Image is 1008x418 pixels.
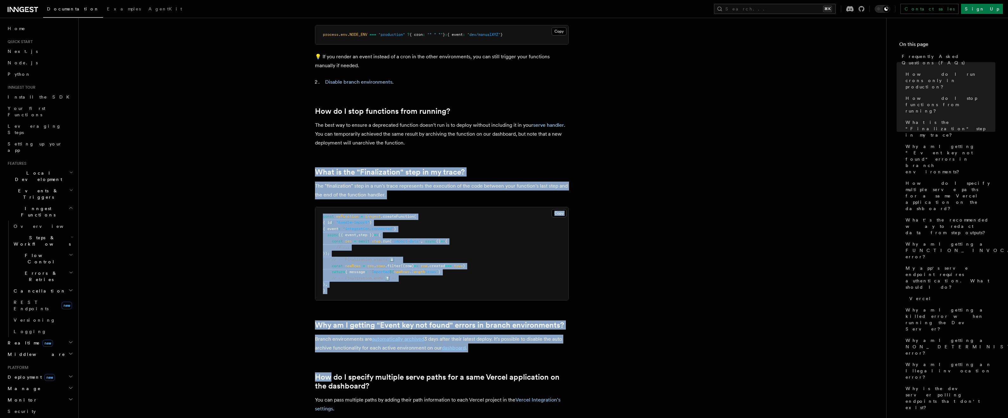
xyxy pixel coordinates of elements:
span: Leveraging Steps [8,124,61,135]
span: ? [407,32,409,37]
span: `Imported [370,270,389,274]
button: Toggle dark mode [875,5,890,13]
span: ) [463,264,465,268]
span: Errors & Retries [11,270,69,283]
a: Python [5,68,75,80]
span: { cron [409,32,423,37]
span: { [445,239,447,243]
span: Next.js [8,49,38,54]
li: . [323,78,569,87]
a: Why am I getting “Event key not found" errors in branch environments? [315,321,564,330]
a: How do I stop functions from running? [903,93,995,117]
a: Overview [11,221,75,232]
p: 💡 If you render an event instead of a cron in the other environments, you can still trigger your ... [315,52,569,70]
span: .created [427,264,445,268]
span: How do I specify multiple serve paths for a same Vercel application on the dashboard? [906,180,995,212]
a: Why am I getting an Illegal invocation error? [903,359,995,383]
span: () [436,239,441,243]
span: true [454,264,463,268]
button: Copy [552,27,566,35]
span: ( [389,239,392,243]
span: "handle-import" [336,220,370,225]
a: Disable branch environments [325,79,392,85]
span: Documentation [47,6,99,11]
span: new [44,374,55,381]
a: Next.js [5,46,75,57]
a: Why am I getting a killed error when running the Dev Server? [903,304,995,335]
span: newRows [345,264,361,268]
span: step [372,239,381,243]
span: : [463,32,465,37]
span: ({ event [338,233,356,237]
span: : [365,270,367,274]
p: You can pass multiple paths by adding their path information to each Vercel project in the . [315,395,569,413]
span: Examples [107,6,141,11]
a: What's the recommended way to redact data from step outputs? [903,214,995,238]
button: Inngest Functions [5,203,75,221]
span: // ... [336,245,350,249]
button: Search...⌘K [714,4,836,14]
span: : [423,32,425,37]
span: new [43,340,53,347]
span: ) [323,288,325,293]
a: Why am I getting a FUNCTION_INVOCATION_TIMEOUT error? [903,238,995,262]
span: } [323,282,325,286]
span: }); [323,251,330,256]
a: How do I specify multiple serve paths for a same Vercel application on the dashboard? [315,373,569,390]
span: Versioning [14,318,56,323]
span: Why am I getting “Event key not found" errors in branch environments? [906,143,995,175]
a: Security [5,406,75,417]
span: Features [5,161,26,166]
span: Home [8,25,25,32]
a: Your first Functions [5,103,75,120]
a: Examples [103,2,145,17]
span: , [421,239,423,243]
span: ((row) [401,264,414,268]
a: Node.js [5,57,75,68]
span: Steps & Workflows [11,235,71,247]
span: ${ [389,270,394,274]
span: . [409,270,412,274]
span: new [62,302,72,309]
span: } [501,32,503,37]
span: newRows [394,270,409,274]
a: Frequently Asked Questions (FAQs) [899,51,995,68]
p: Branch environments are 3 days after their latest deploy. It's possible to disable the auto archi... [315,335,569,352]
button: Flow Control [11,250,75,267]
span: row [421,264,427,268]
span: async [327,233,338,237]
button: Cancellation [11,285,75,297]
span: step }) [358,233,374,237]
span: AgentKit [148,6,182,11]
a: serve handler [533,122,564,128]
button: Realtimenew [5,337,75,349]
div: Inngest Functions [5,221,75,337]
h4: On this page [899,41,995,51]
span: { event [447,32,463,37]
span: . [338,32,341,37]
span: } [394,227,396,231]
span: rows` [427,270,438,274]
a: Logging [11,326,75,337]
span: Vercel [909,295,931,302]
span: Why is the dev server polling endpoints that don't exist? [906,385,995,411]
span: Middleware [5,351,65,357]
button: Deploymentnew [5,371,75,383]
span: Events & Triggers [5,188,69,200]
span: Python [8,72,31,77]
a: Setting up your app [5,138,75,156]
span: Logging [14,329,47,334]
button: Copy [552,209,566,217]
span: process [323,32,338,37]
a: Leveraging Steps [5,120,75,138]
span: // -- Finalization ends ⬆️ -- [332,276,396,280]
span: "integration.connected" [343,227,394,231]
span: === [445,264,452,268]
a: My app's serve endpoint requires authentication. What should I do? [903,262,995,293]
span: length [412,270,425,274]
span: Quick start [5,39,33,44]
button: Middleware [5,349,75,360]
a: AgentKit [145,2,186,17]
span: { event [323,227,338,231]
span: : [445,32,447,37]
